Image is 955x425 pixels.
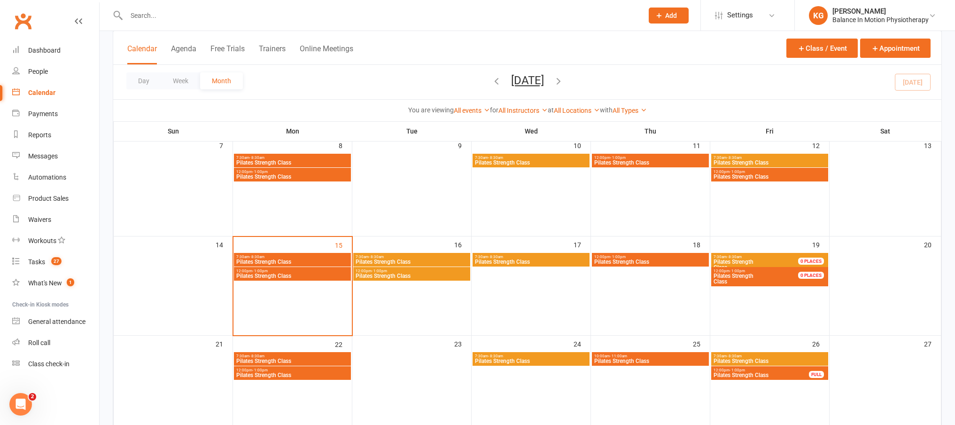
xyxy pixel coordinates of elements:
[12,40,99,61] a: Dashboard
[236,170,349,174] span: 12:00pm
[28,89,55,96] div: Calendar
[12,332,99,354] a: Roll call
[252,368,268,372] span: - 1:00pm
[216,336,233,351] div: 21
[488,354,503,358] span: - 8:30am
[124,9,637,22] input: Search...
[9,393,32,416] iframe: Intercom live chat
[200,72,243,89] button: Month
[786,39,858,58] button: Class / Event
[249,255,264,259] span: - 8:30am
[594,156,707,160] span: 12:00pm
[28,152,58,160] div: Messages
[727,354,742,358] span: - 8:30am
[51,257,62,265] span: 27
[233,121,352,141] th: Mon
[594,160,707,165] span: Pilates Strength Class
[300,44,353,64] button: Online Meetings
[236,160,349,165] span: Pilates Strength Class
[12,103,99,125] a: Payments
[210,44,245,64] button: Free Trials
[474,255,588,259] span: 7:30am
[12,311,99,332] a: General attendance kiosk mode
[355,259,468,265] span: Pilates Strength Class
[171,44,196,64] button: Agenda
[610,156,626,160] span: - 1:00pm
[574,336,590,351] div: 24
[67,278,74,286] span: 1
[613,107,647,114] a: All Types
[252,269,268,273] span: - 1:00pm
[12,61,99,82] a: People
[114,121,233,141] th: Sun
[727,255,742,259] span: - 8:30am
[554,107,600,114] a: All Locations
[372,269,387,273] span: - 1:00pm
[812,137,829,153] div: 12
[490,106,498,114] strong: for
[713,269,809,273] span: 12:00pm
[610,255,626,259] span: - 1:00pm
[693,336,710,351] div: 25
[355,269,468,273] span: 12:00pm
[713,174,826,180] span: Pilates Strength Class
[924,236,941,252] div: 20
[161,72,200,89] button: Week
[812,336,829,351] div: 26
[713,160,826,165] span: Pilates Strength Class
[693,137,710,153] div: 11
[12,273,99,294] a: What's New1
[236,156,349,160] span: 7:30am
[335,237,352,252] div: 15
[236,273,349,279] span: Pilates Strength Class
[458,137,471,153] div: 9
[714,259,753,265] span: Pilates Strength
[249,354,264,358] span: - 8:30am
[236,259,349,265] span: Pilates Strength Class
[924,137,941,153] div: 13
[454,336,471,351] div: 23
[713,368,809,372] span: 12:00pm
[355,255,468,259] span: 7:30am
[714,273,753,279] span: Pilates Strength
[236,269,349,273] span: 12:00pm
[594,354,707,358] span: 10:00am
[12,167,99,188] a: Automations
[11,9,35,33] a: Clubworx
[28,195,69,202] div: Product Sales
[12,209,99,230] a: Waivers
[472,121,591,141] th: Wed
[798,272,824,279] div: 0 PLACES
[574,137,590,153] div: 10
[727,5,753,26] span: Settings
[713,358,826,364] span: Pilates Strength Class
[511,74,544,87] button: [DATE]
[710,121,830,141] th: Fri
[28,68,48,75] div: People
[219,137,233,153] div: 7
[454,236,471,252] div: 16
[252,170,268,174] span: - 1:00pm
[713,273,809,284] span: Class
[369,255,384,259] span: - 8:30am
[474,156,588,160] span: 7:30am
[236,368,349,372] span: 12:00pm
[454,107,490,114] a: All events
[12,354,99,375] a: Class kiosk mode
[352,121,472,141] th: Tue
[474,354,588,358] span: 7:30am
[730,368,745,372] span: - 1:00pm
[600,106,613,114] strong: with
[28,110,58,118] div: Payments
[12,146,99,167] a: Messages
[249,156,264,160] span: - 8:30am
[498,107,548,114] a: All Instructors
[665,12,677,19] span: Add
[236,255,349,259] span: 7:30am
[28,258,45,266] div: Tasks
[28,131,51,139] div: Reports
[216,236,233,252] div: 14
[594,255,707,259] span: 12:00pm
[127,44,157,64] button: Calendar
[730,269,745,273] span: - 1:00pm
